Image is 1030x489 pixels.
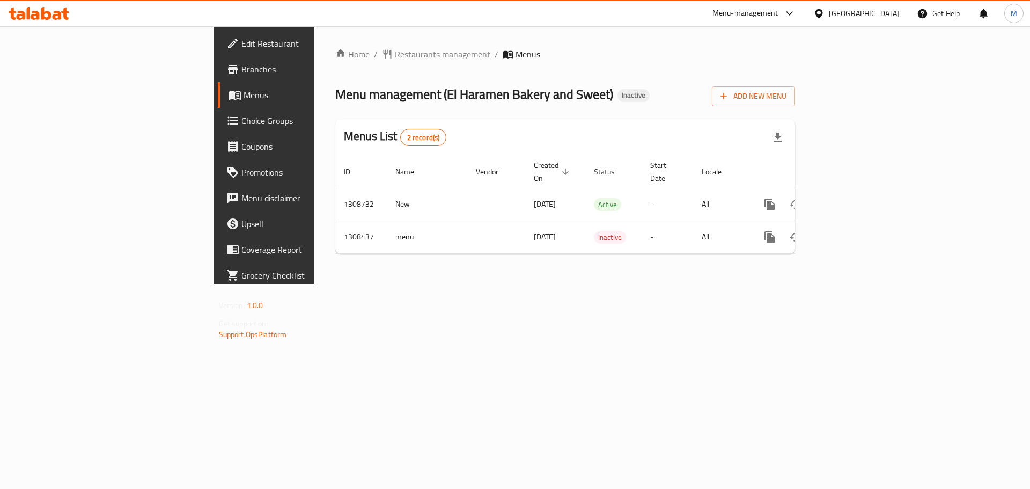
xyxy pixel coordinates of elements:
span: Promotions [241,166,377,179]
td: All [693,221,748,253]
span: Coverage Report [241,243,377,256]
span: Vendor [476,165,512,178]
a: Choice Groups [218,108,386,134]
li: / [495,48,498,61]
table: enhanced table [335,156,869,254]
div: Active [594,198,621,211]
button: Change Status [783,192,808,217]
a: Coverage Report [218,237,386,262]
span: Inactive [617,91,650,100]
span: 1.0.0 [247,298,263,312]
div: Export file [765,125,791,150]
a: Promotions [218,159,386,185]
span: Version: [219,298,245,312]
span: [DATE] [534,230,556,244]
span: Menu management ( El Haramen Bakery and Sweet ) [335,82,613,106]
span: Status [594,165,629,178]
a: Upsell [218,211,386,237]
span: Active [594,199,621,211]
button: Add New Menu [712,86,795,106]
a: Coupons [218,134,386,159]
span: Created On [534,159,572,185]
span: Inactive [594,231,626,244]
div: Menu-management [712,7,778,20]
span: Choice Groups [241,114,377,127]
nav: breadcrumb [335,48,795,61]
a: Branches [218,56,386,82]
a: Grocery Checklist [218,262,386,288]
span: Upsell [241,217,377,230]
span: M [1011,8,1017,19]
span: Restaurants management [395,48,490,61]
a: Menu disclaimer [218,185,386,211]
td: menu [387,221,467,253]
a: Menus [218,82,386,108]
td: - [642,221,693,253]
span: Coupons [241,140,377,153]
span: Branches [241,63,377,76]
span: Add New Menu [720,90,786,103]
span: Locale [702,165,735,178]
span: [DATE] [534,197,556,211]
th: Actions [748,156,869,188]
td: New [387,188,467,221]
div: Inactive [617,89,650,102]
span: Get support on: [219,317,268,331]
td: All [693,188,748,221]
span: ID [344,165,364,178]
span: Menus [244,89,377,101]
a: Support.OpsPlatform [219,327,287,341]
h2: Menus List [344,128,446,146]
a: Restaurants management [382,48,490,61]
span: Menu disclaimer [241,192,377,205]
td: - [642,188,693,221]
span: Menus [516,48,540,61]
button: more [757,192,783,217]
div: [GEOGRAPHIC_DATA] [829,8,900,19]
span: Name [395,165,428,178]
span: Grocery Checklist [241,269,377,282]
button: more [757,224,783,250]
a: Edit Restaurant [218,31,386,56]
span: Start Date [650,159,680,185]
span: Edit Restaurant [241,37,377,50]
div: Total records count [400,129,447,146]
button: Change Status [783,224,808,250]
span: 2 record(s) [401,133,446,143]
